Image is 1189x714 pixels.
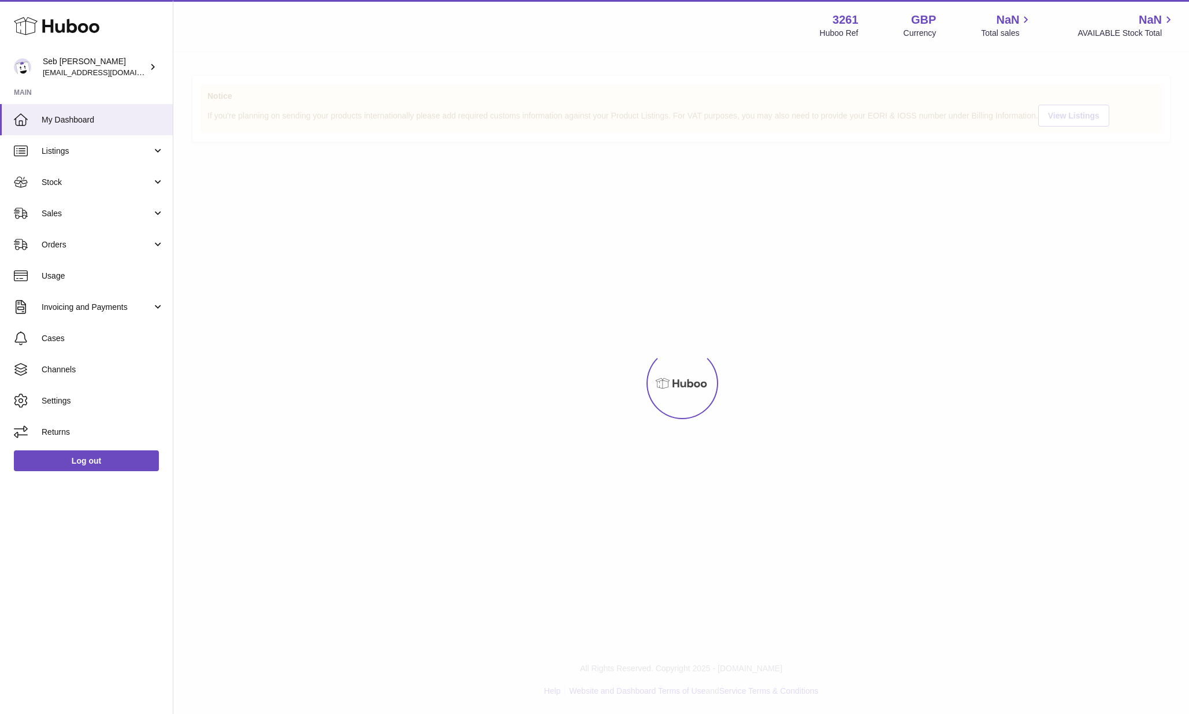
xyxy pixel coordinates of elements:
img: ecom@bravefoods.co.uk [14,58,31,76]
span: AVAILABLE Stock Total [1077,28,1175,39]
span: Orders [42,239,152,250]
a: Log out [14,450,159,471]
span: Invoicing and Payments [42,302,152,313]
span: Sales [42,208,152,219]
span: Usage [42,271,164,282]
span: NaN [996,12,1019,28]
span: Channels [42,364,164,375]
div: Huboo Ref [820,28,859,39]
span: Stock [42,177,152,188]
div: Currency [904,28,937,39]
span: Cases [42,333,164,344]
a: NaN AVAILABLE Stock Total [1077,12,1175,39]
div: Seb [PERSON_NAME] [43,56,147,78]
span: Total sales [981,28,1032,39]
span: Returns [42,427,164,438]
span: [EMAIL_ADDRESS][DOMAIN_NAME] [43,68,170,77]
strong: GBP [911,12,936,28]
span: Settings [42,395,164,406]
a: NaN Total sales [981,12,1032,39]
span: Listings [42,146,152,157]
strong: 3261 [833,12,859,28]
span: NaN [1139,12,1162,28]
span: My Dashboard [42,114,164,125]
